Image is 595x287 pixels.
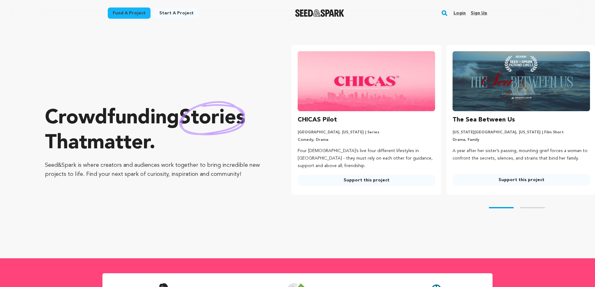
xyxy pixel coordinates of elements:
[453,137,590,142] p: Drama, Family
[298,137,435,142] p: Comedy, Drama
[179,101,245,135] img: hand sketched image
[295,9,344,17] img: Seed&Spark Logo Dark Mode
[45,106,266,156] p: Crowdfunding that .
[298,130,435,135] p: [GEOGRAPHIC_DATA], [US_STATE] | Series
[45,161,266,179] p: Seed&Spark is where creators and audiences work together to bring incredible new projects to life...
[454,8,466,18] a: Login
[108,7,151,19] a: Fund a project
[453,130,590,135] p: [US_STATE][GEOGRAPHIC_DATA], [US_STATE] | Film Short
[453,51,590,111] img: The Sea Between Us image
[298,175,435,186] a: Support this project
[471,8,487,18] a: Sign up
[453,147,590,162] p: A year after her sister’s passing, mounting grief forces a woman to confront the secrets, silence...
[453,115,515,125] h3: The Sea Between Us
[298,115,337,125] h3: CHICAS Pilot
[298,51,435,111] img: CHICAS Pilot image
[154,7,199,19] a: Start a project
[87,133,149,153] span: matter
[453,174,590,186] a: Support this project
[295,9,344,17] a: Seed&Spark Homepage
[298,147,435,170] p: Four [DEMOGRAPHIC_DATA]’s live four different lifestyles in [GEOGRAPHIC_DATA] - they must rely on...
